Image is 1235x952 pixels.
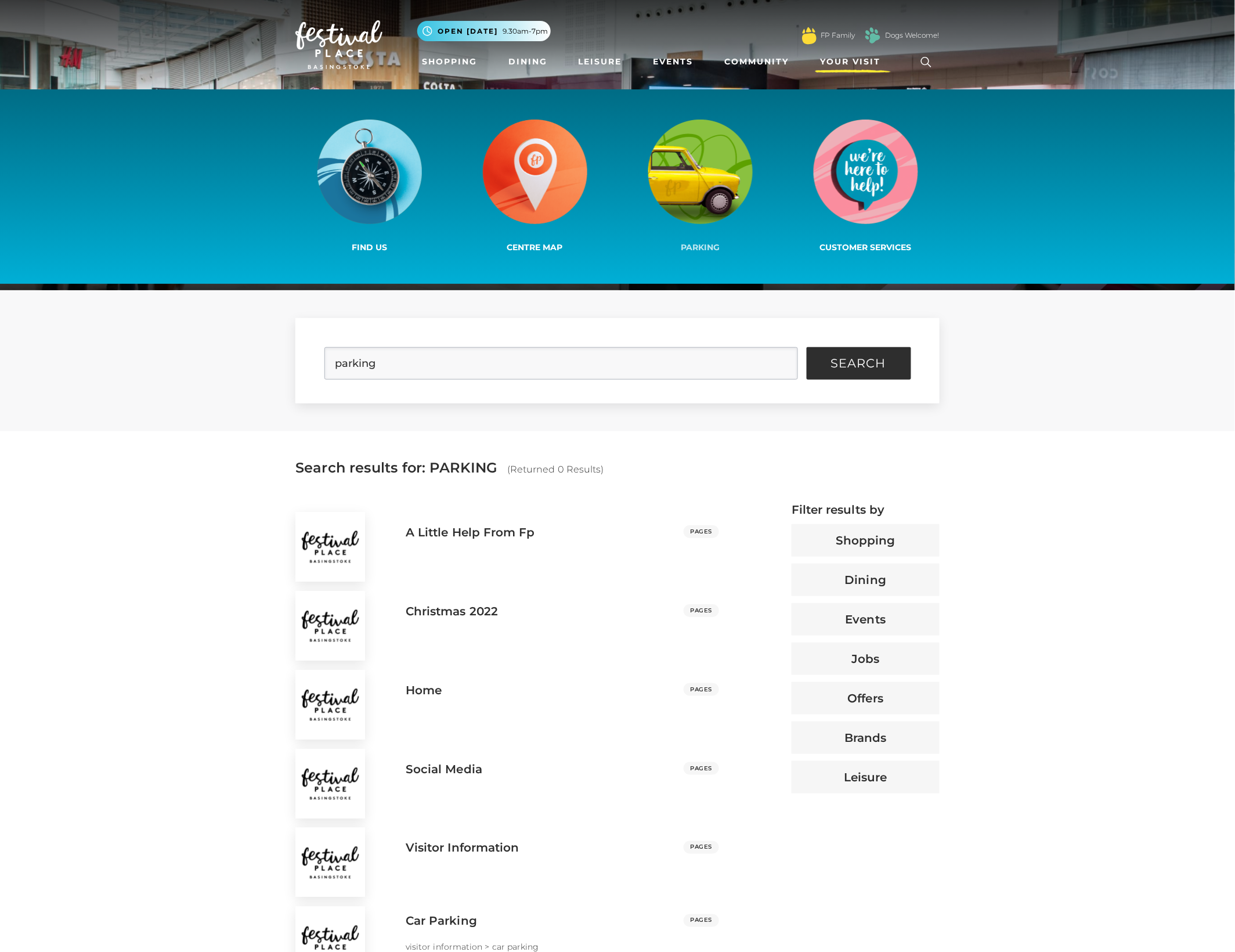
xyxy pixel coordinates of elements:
button: Dining [792,564,940,596]
span: Parking [681,242,720,253]
a: christmas 2022 Christmas 2022 PAGES [287,582,728,661]
button: Jobs [792,643,940,675]
button: Search [807,347,911,380]
span: (Returned 0 Results) [507,464,604,475]
span: PAGES [684,604,720,617]
a: Customer Services [783,117,948,256]
button: Shopping [792,524,940,557]
img: a little help from fp [295,512,365,582]
h3: Home [406,683,442,697]
a: Dogs Welcome! [886,30,940,41]
span: PAGES [684,525,720,538]
h3: Social Media [406,762,482,776]
span: Find us [352,242,387,253]
h3: Visitor Information [406,841,519,855]
a: Find us [287,117,452,256]
span: Search [831,358,886,369]
span: PAGES [684,683,720,696]
a: Parking [617,117,783,256]
span: Your Visit [820,56,880,68]
span: Open [DATE] [438,26,498,37]
a: Dining [504,51,552,73]
input: Search Site [324,347,798,380]
img: Festival Place Logo [295,20,382,69]
h3: Christmas 2022 [406,604,498,618]
a: FP Family [821,30,855,41]
img: christmas 2022 [295,591,365,661]
button: Brands [792,722,940,754]
img: visitor information [295,828,365,897]
span: PAGES [684,841,720,854]
h4: Filter results by [792,503,940,517]
a: Centre Map [452,117,617,256]
a: Community [720,51,793,73]
button: Leisure [792,761,940,794]
span: Customer Services [820,242,912,253]
button: Offers [792,682,940,715]
span: 9.30am-7pm [503,26,548,37]
a: a little help from fp A Little Help From Fp PAGES [287,503,728,582]
button: Events [792,603,940,636]
span: Search results for: PARKING [295,459,498,476]
a: visitor information Visitor Information PAGES [287,818,728,897]
a: Events [648,51,698,73]
a: Your Visit [815,51,891,73]
span: Centre Map [507,242,563,253]
button: Open [DATE] 9.30am-7pm [417,21,551,41]
img: home [295,670,365,740]
span: PAGES [684,762,720,775]
a: home Home PAGES [287,661,728,740]
h3: A Little Help From Fp [406,525,535,539]
span: PAGES [684,914,720,927]
a: Leisure [574,51,627,73]
img: social media [295,749,365,818]
a: social media Social Media PAGES [287,740,728,818]
a: Shopping [417,51,482,73]
h3: Car Parking [406,914,477,928]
